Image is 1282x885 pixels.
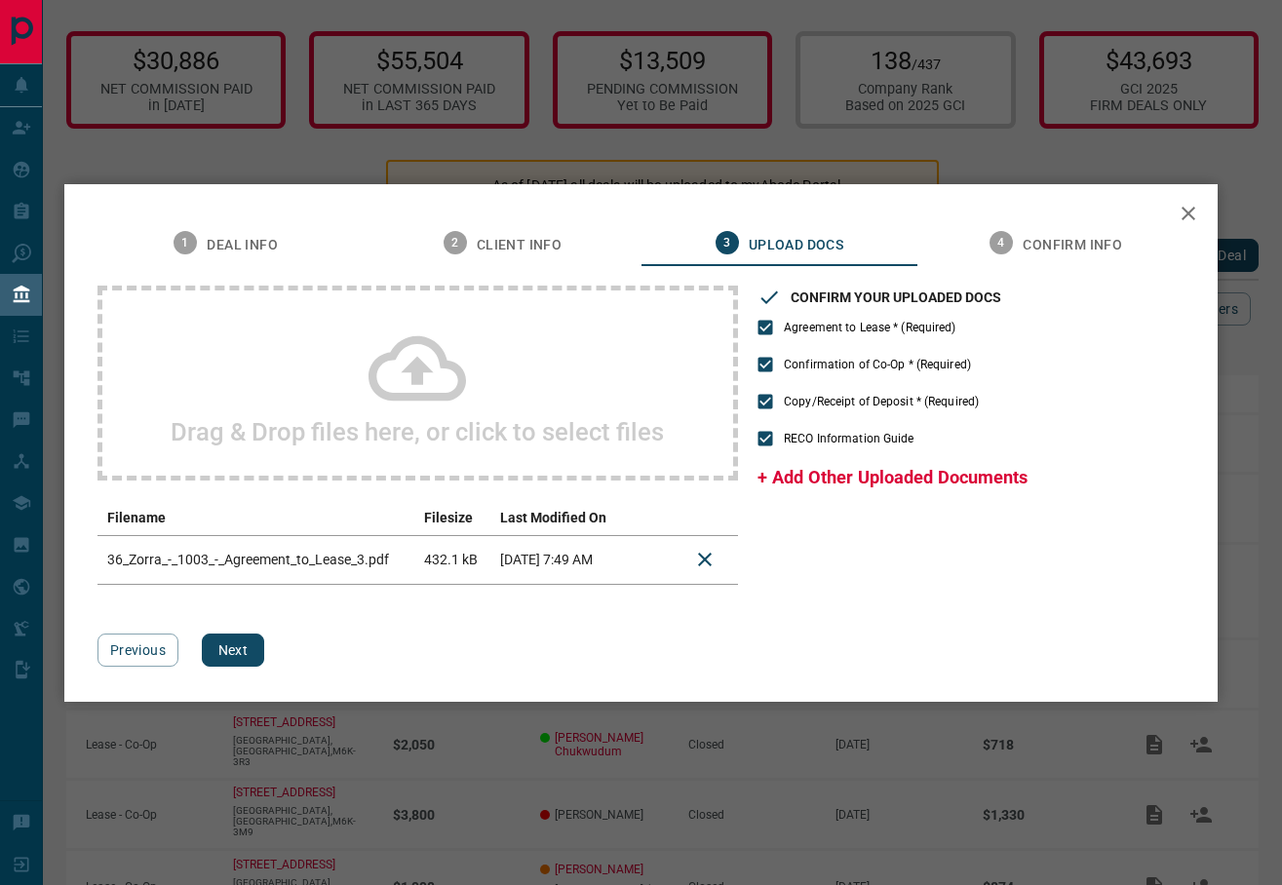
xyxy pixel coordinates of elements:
th: delete file action column [672,500,738,536]
th: Filesize [414,500,491,536]
span: Confirmation of Co-Op * (Required) [784,356,971,373]
span: RECO Information Guide [784,430,913,447]
button: Next [202,634,264,667]
span: Confirm Info [1023,237,1122,254]
span: Client Info [477,237,562,254]
span: Agreement to Lease * (Required) [784,319,956,336]
span: Upload Docs [749,237,843,254]
td: 432.1 kB [414,535,491,584]
button: Previous [97,634,178,667]
text: 1 [182,236,189,250]
text: 2 [451,236,458,250]
div: Drag & Drop files here, or click to select files [97,286,738,481]
text: 4 [998,236,1005,250]
span: Copy/Receipt of Deposit * (Required) [784,393,979,410]
h2: Drag & Drop files here, or click to select files [171,417,664,446]
h3: CONFIRM YOUR UPLOADED DOCS [791,289,1001,305]
td: 36_Zorra_-_1003_-_Agreement_to_Lease_3.pdf [97,535,414,584]
td: [DATE] 7:49 AM [490,535,623,584]
th: Filename [97,500,414,536]
text: 3 [723,236,730,250]
span: Deal Info [207,237,278,254]
th: download action column [623,500,672,536]
span: + Add Other Uploaded Documents [758,467,1028,487]
th: Last Modified On [490,500,623,536]
button: Delete [681,536,728,583]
